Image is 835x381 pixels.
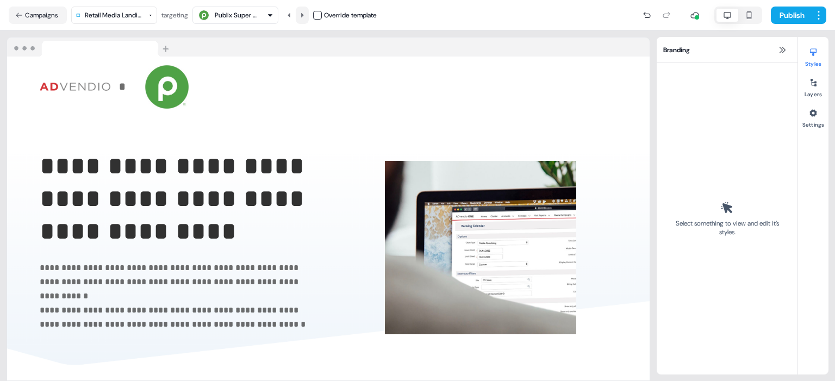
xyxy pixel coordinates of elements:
div: Image [344,150,617,346]
button: Styles [798,43,828,67]
img: Browser topbar [7,38,174,57]
div: Publix Super Markets [215,10,258,21]
div: Retail Media Landing Page_Unaware/ Aware [85,10,145,21]
img: Image [385,150,576,346]
div: Branding [657,37,797,63]
div: *Image [40,65,324,109]
button: Layers [798,74,828,98]
button: Publix Super Markets [192,7,278,24]
div: Select something to view and edit it’s styles. [672,219,782,236]
div: Override template [324,10,377,21]
div: targeting [161,10,188,21]
button: Publish [771,7,811,24]
button: Settings [798,104,828,128]
button: Campaigns [9,7,67,24]
img: Image [134,65,200,109]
